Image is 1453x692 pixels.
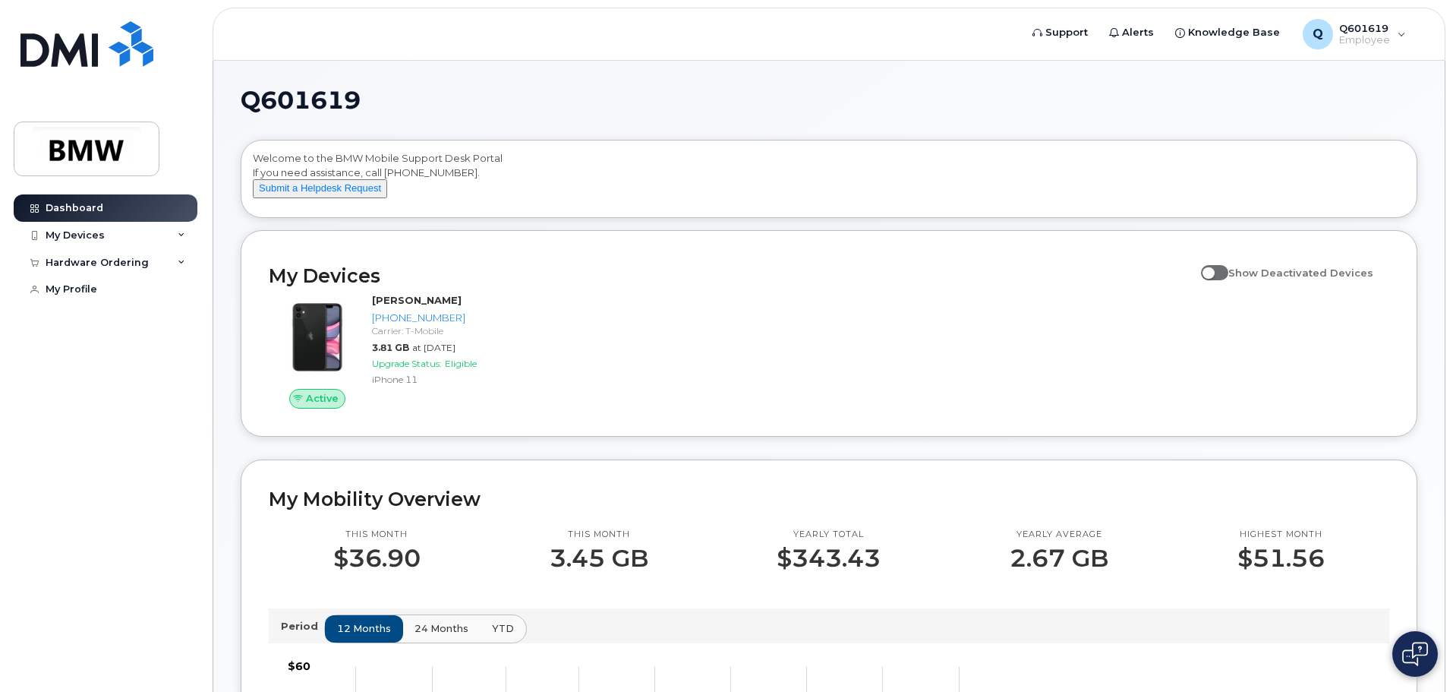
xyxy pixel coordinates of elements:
input: Show Deactivated Devices [1201,258,1213,270]
p: Yearly total [777,529,881,541]
span: Active [306,391,339,406]
p: 2.67 GB [1010,545,1108,572]
p: This month [550,529,648,541]
p: $343.43 [777,545,881,572]
p: $51.56 [1237,545,1325,572]
h2: My Mobility Overview [269,488,1389,510]
h2: My Devices [269,264,1193,287]
p: Highest month [1237,529,1325,541]
span: Eligible [445,358,477,369]
div: Carrier: T-Mobile [372,324,529,337]
span: Upgrade Status: [372,358,442,369]
tspan: $60 [288,659,310,673]
img: Open chat [1402,642,1428,666]
div: iPhone 11 [372,373,529,386]
a: Submit a Helpdesk Request [253,182,387,194]
span: Show Deactivated Devices [1228,267,1373,279]
p: 3.45 GB [550,545,648,572]
p: This month [333,529,421,541]
p: Period [281,619,324,634]
a: Active[PERSON_NAME][PHONE_NUMBER]Carrier: T-Mobile3.81 GBat [DATE]Upgrade Status:EligibleiPhone 11 [269,293,535,409]
div: [PHONE_NUMBER] [372,311,529,325]
span: at [DATE] [412,342,455,353]
div: Welcome to the BMW Mobile Support Desk Portal If you need assistance, call [PHONE_NUMBER]. [253,151,1405,212]
strong: [PERSON_NAME] [372,294,462,306]
img: iPhone_11.jpg [281,301,354,374]
span: 3.81 GB [372,342,409,353]
span: Q601619 [241,89,361,112]
span: 24 months [414,621,468,636]
p: Yearly average [1010,529,1108,541]
button: Submit a Helpdesk Request [253,179,387,198]
p: $36.90 [333,545,421,572]
span: YTD [492,621,514,636]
